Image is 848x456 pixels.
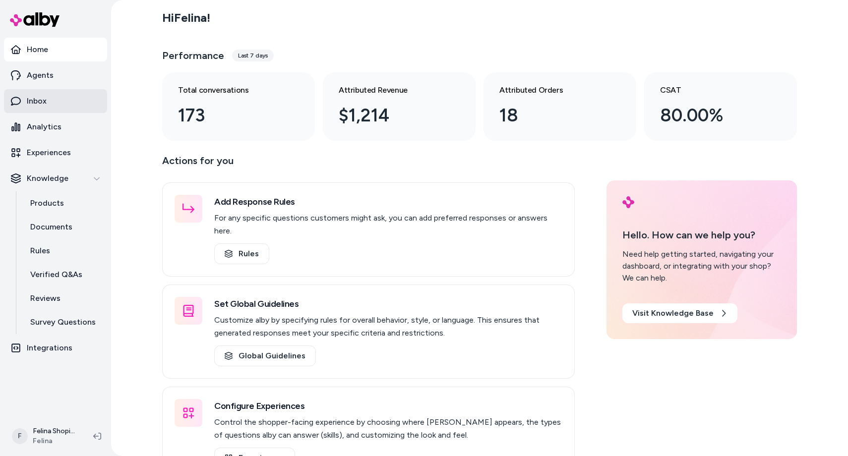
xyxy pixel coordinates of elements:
a: Rules [214,243,269,264]
p: Analytics [27,121,61,133]
h3: Performance [162,49,224,62]
span: Felina [33,436,77,446]
p: Agents [27,69,54,81]
p: Integrations [27,342,72,354]
a: CSAT 80.00% [644,72,797,141]
a: Products [20,191,107,215]
a: Visit Knowledge Base [622,303,737,323]
a: Integrations [4,336,107,360]
p: For any specific questions customers might ask, you can add preferred responses or answers here. [214,212,562,237]
p: Products [30,197,64,209]
img: alby Logo [622,196,634,208]
button: Knowledge [4,167,107,190]
h2: Hi Felina ! [162,10,210,25]
div: Need help getting started, navigating your dashboard, or integrating with your shop? We can help. [622,248,781,284]
div: 80.00% [660,102,765,129]
p: Actions for you [162,153,575,176]
a: Survey Questions [20,310,107,334]
a: Rules [20,239,107,263]
a: Inbox [4,89,107,113]
p: Experiences [27,147,71,159]
p: Hello. How can we help you? [622,228,781,242]
div: 173 [178,102,283,129]
a: Reviews [20,286,107,310]
a: Documents [20,215,107,239]
p: Felina Shopify [33,426,77,436]
a: Analytics [4,115,107,139]
h3: Add Response Rules [214,195,562,209]
p: Rules [30,245,50,257]
p: Verified Q&As [30,269,82,281]
button: FFelina ShopifyFelina [6,420,85,452]
h3: Attributed Revenue [339,84,444,96]
a: Home [4,38,107,61]
h3: Set Global Guidelines [214,297,562,311]
a: Experiences [4,141,107,165]
p: Reviews [30,292,61,304]
p: Survey Questions [30,316,96,328]
h3: Configure Experiences [214,399,562,413]
img: alby Logo [10,12,60,27]
a: Attributed Orders 18 [484,72,636,141]
a: Verified Q&As [20,263,107,286]
p: Home [27,44,48,56]
p: Customize alby by specifying rules for overall behavior, style, or language. This ensures that ge... [214,314,562,340]
div: 18 [499,102,605,129]
div: Last 7 days [232,50,274,61]
a: Agents [4,63,107,87]
p: Documents [30,221,72,233]
p: Control the shopper-facing experience by choosing where [PERSON_NAME] appears, the types of quest... [214,416,562,442]
p: Knowledge [27,172,68,184]
a: Global Guidelines [214,345,316,366]
h3: CSAT [660,84,765,96]
span: F [12,428,28,444]
div: $1,214 [339,102,444,129]
a: Attributed Revenue $1,214 [323,72,476,141]
a: Total conversations 173 [162,72,315,141]
h3: Attributed Orders [499,84,605,96]
p: Inbox [27,95,47,107]
h3: Total conversations [178,84,283,96]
